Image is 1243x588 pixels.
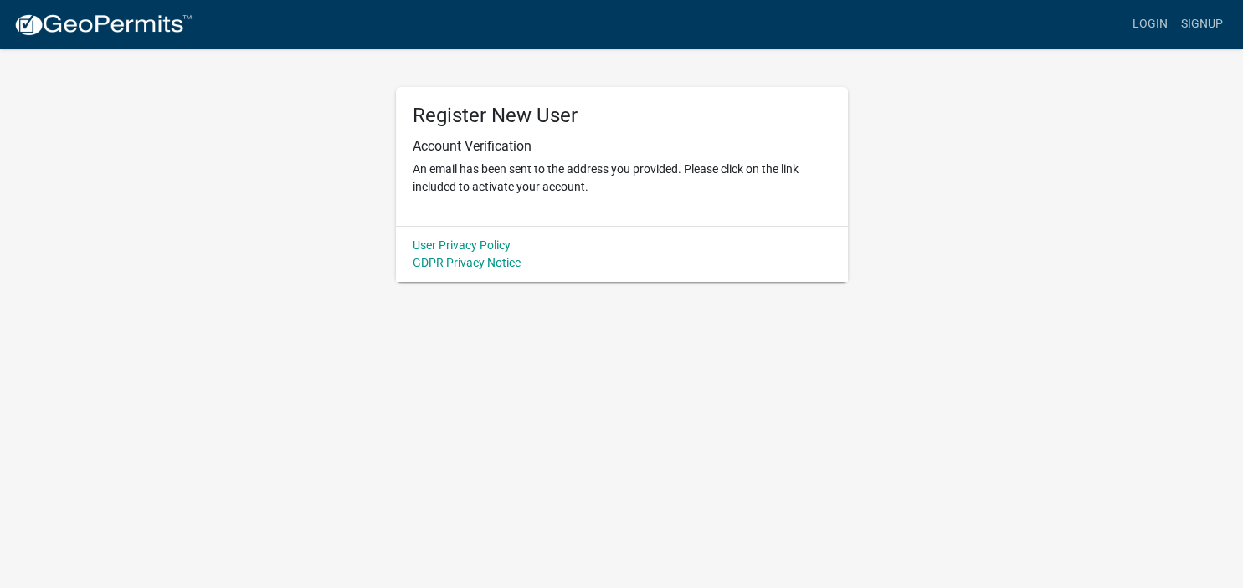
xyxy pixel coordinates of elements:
h5: Register New User [413,104,831,128]
p: An email has been sent to the address you provided. Please click on the link included to activate... [413,161,831,196]
a: GDPR Privacy Notice [413,256,521,269]
h6: Account Verification [413,138,831,154]
a: Signup [1174,8,1230,40]
a: User Privacy Policy [413,238,511,252]
a: Login [1126,8,1174,40]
